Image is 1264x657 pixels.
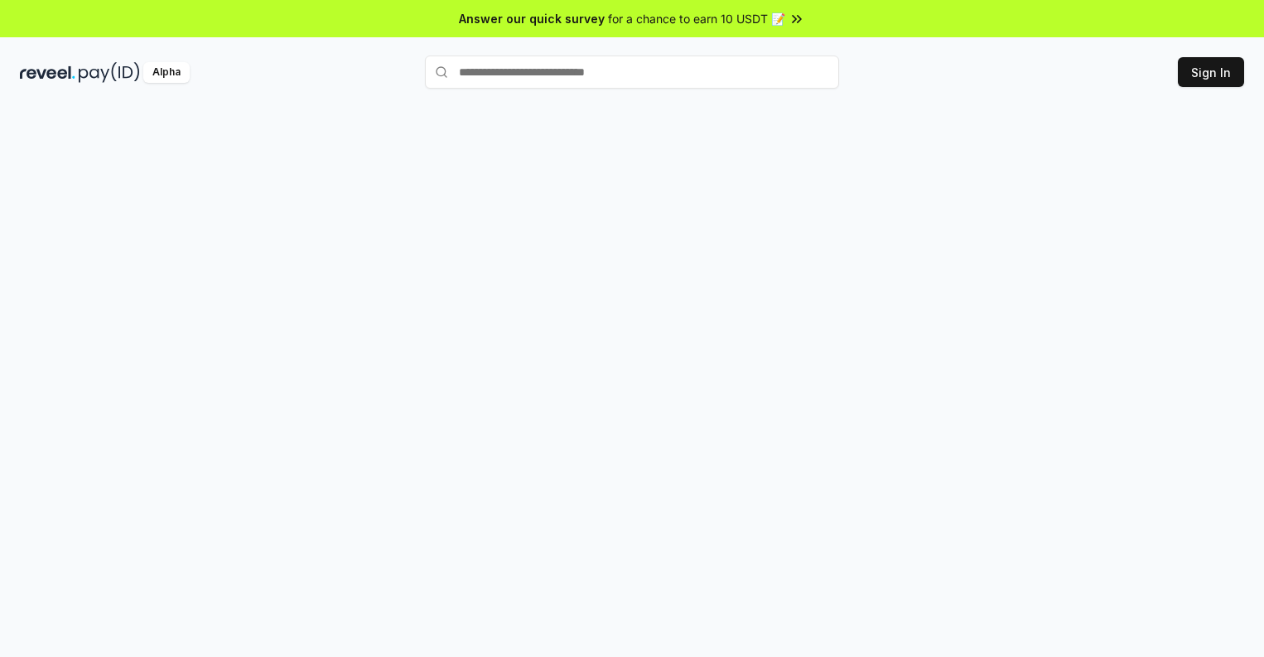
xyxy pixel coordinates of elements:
[20,62,75,83] img: reveel_dark
[459,10,605,27] span: Answer our quick survey
[79,62,140,83] img: pay_id
[143,62,190,83] div: Alpha
[1178,57,1244,87] button: Sign In
[608,10,785,27] span: for a chance to earn 10 USDT 📝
